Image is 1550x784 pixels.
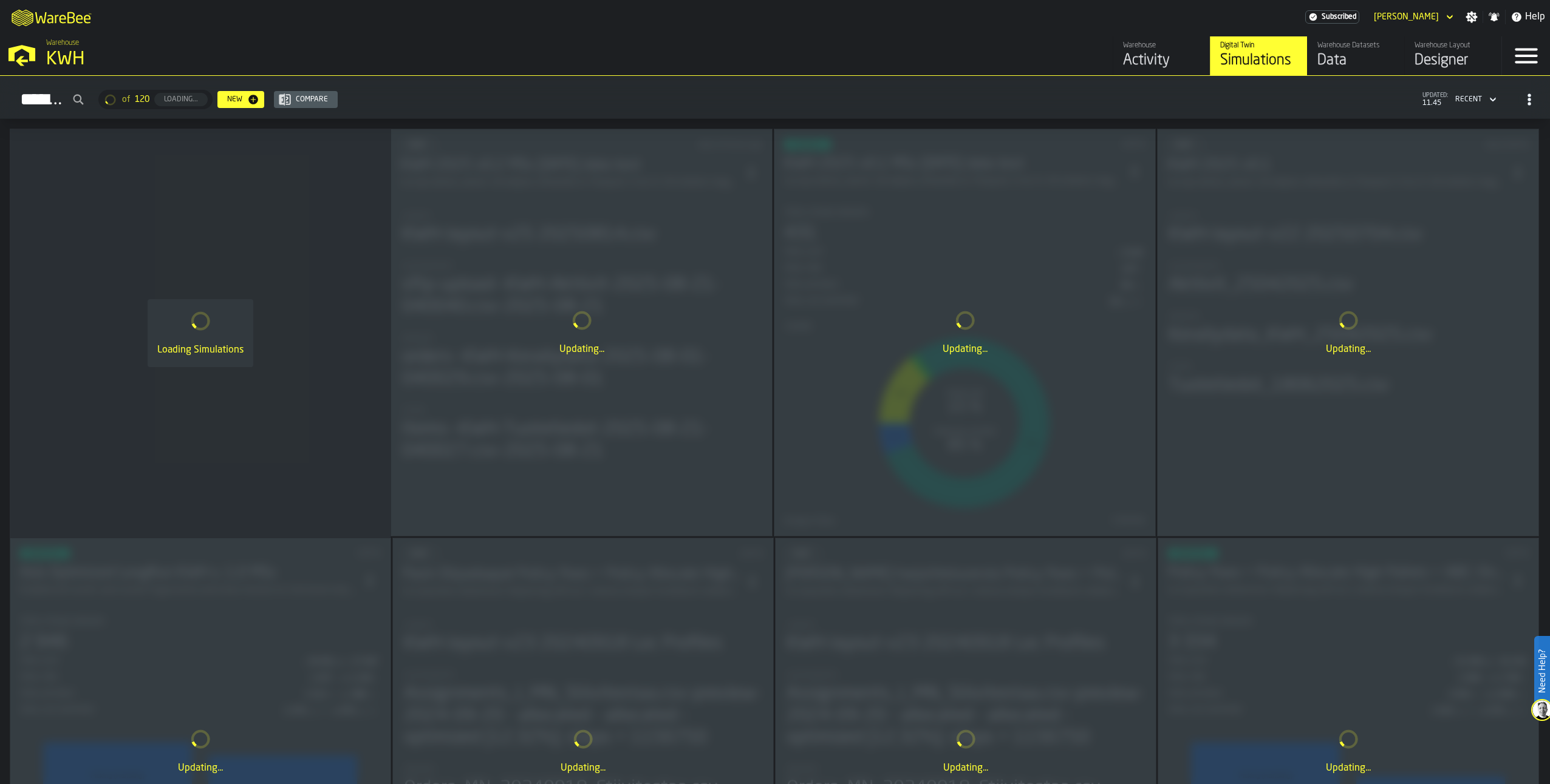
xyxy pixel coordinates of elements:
[10,129,391,538] div: ItemListCard-
[401,342,762,357] div: Updating...
[1422,92,1448,99] span: updated:
[1415,51,1492,70] div: Designer
[391,129,773,536] div: ItemListCard-DashboardItemContainer
[222,95,247,104] div: New
[1450,92,1499,107] div: DropdownMenuValue-4
[274,91,338,108] button: button-Compare
[785,761,1146,776] div: Updating...
[20,761,381,776] div: Updating...
[1210,36,1307,75] a: link-to-/wh/i/4fb45246-3b77-4bb5-b880-c337c3c5facb/simulations
[1415,41,1492,50] div: Warehouse Layout
[1322,13,1356,21] span: Subscribed
[94,90,217,109] div: ButtonLoadMore-Loading...-Prev-First-Last
[1168,761,1529,776] div: Updating...
[1506,10,1550,24] label: button-toggle-Help
[46,49,374,70] div: KWH
[1220,51,1297,70] div: Simulations
[1502,36,1550,75] label: button-toggle-Menu
[1483,11,1505,23] label: button-toggle-Notifications
[774,129,1156,536] div: ItemListCard-DashboardItemContainer
[1535,637,1549,705] label: Need Help?
[1305,10,1359,24] a: link-to-/wh/i/4fb45246-3b77-4bb5-b880-c337c3c5facb/settings/billing
[784,342,1145,357] div: Updating...
[122,95,130,104] span: of
[1113,36,1210,75] a: link-to-/wh/i/4fb45246-3b77-4bb5-b880-c337c3c5facb/feed/
[1305,10,1359,24] div: Menu Subscription
[1123,41,1200,50] div: Warehouse
[1461,11,1483,23] label: button-toggle-Settings
[1157,129,1539,536] div: ItemListCard-DashboardItemContainer
[1369,10,1456,24] div: DropdownMenuValue-Mikael Svennas
[1525,10,1545,24] span: Help
[157,343,244,357] div: Loading Simulations
[1404,36,1501,75] a: link-to-/wh/i/4fb45246-3b77-4bb5-b880-c337c3c5facb/designer
[135,95,149,104] span: 120
[1455,95,1482,104] div: DropdownMenuValue-4
[1167,342,1529,357] div: Updating...
[291,95,333,104] div: Compare
[159,95,203,104] div: Loading...
[154,93,208,106] button: button-Loading...
[1220,41,1297,50] div: Digital Twin
[1123,51,1200,70] div: Activity
[1317,51,1395,70] div: Data
[1374,12,1439,22] div: DropdownMenuValue-Mikael Svennas
[1307,36,1404,75] a: link-to-/wh/i/4fb45246-3b77-4bb5-b880-c337c3c5facb/data
[1422,99,1448,107] span: 11.45
[403,761,763,776] div: Updating...
[217,91,264,108] button: button-New
[1317,41,1395,50] div: Warehouse Datasets
[46,39,79,47] span: Warehouse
